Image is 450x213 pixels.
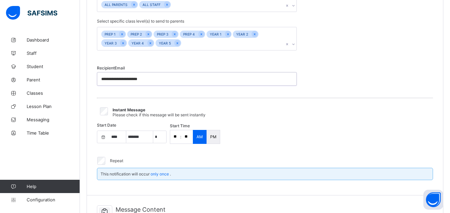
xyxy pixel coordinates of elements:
[116,206,181,213] span: Message Content
[154,31,172,38] div: PREP 3
[97,19,184,24] span: Select specific class level(s) to send to parents
[127,31,145,38] div: PREP 2
[27,197,80,202] span: Configuration
[180,31,198,38] div: PREP 4
[27,184,80,189] span: Help
[6,6,57,20] img: safsims
[27,130,80,136] span: Time Table
[110,158,123,163] label: Repeat
[233,31,251,38] div: YEAR 2
[101,1,131,9] div: ALL PARENTS
[27,104,80,109] span: Lesson Plan
[27,77,80,82] span: Parent
[210,134,217,139] p: PM
[27,90,80,96] span: Classes
[423,190,443,210] button: Open asap
[101,171,171,176] span: This notification will occur .
[27,37,80,43] span: Dashboard
[170,123,190,128] span: Start time
[197,134,203,139] p: AM
[113,112,206,117] span: Please check if this message will be sent instantly
[101,39,120,47] div: YEAR 3
[156,39,174,47] div: YEAR 5
[27,117,80,122] span: Messaging
[207,31,225,38] div: YEAR 1
[27,51,80,56] span: Staff
[27,64,80,69] span: Student
[113,107,145,112] span: Instant Message
[151,171,169,176] span: only once
[128,39,147,47] div: YEAR 4
[180,134,181,139] p: :
[139,1,164,9] div: ALL STAFF
[101,31,119,38] div: PREP 1
[97,123,116,128] span: Start Date
[97,65,125,70] span: Recipient Email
